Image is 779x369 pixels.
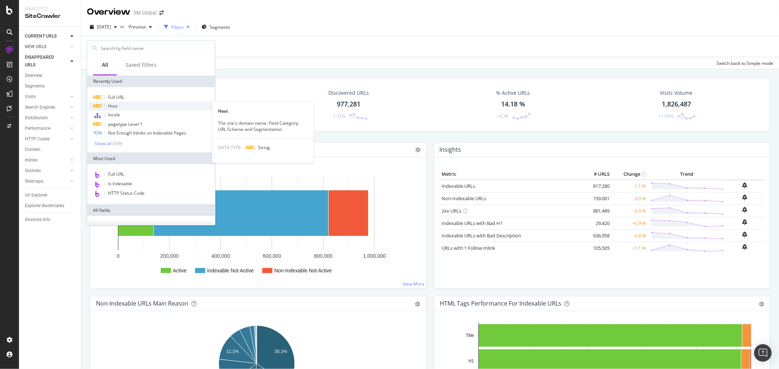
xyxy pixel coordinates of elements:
th: Metric [440,169,583,180]
div: Non-Indexable URLs Main Reason [96,300,188,307]
a: HTTP Codes [25,135,68,143]
div: 977,281 [337,100,361,109]
div: URLs [89,222,214,233]
div: Sitemaps [25,178,43,185]
span: DATA TYPE: [218,144,242,151]
div: CURRENT URLS [25,32,57,40]
td: -0.9 % [611,205,648,217]
text: 35.1% [275,349,287,354]
a: Content [25,146,76,154]
td: 817,280 [582,180,611,193]
span: vs [120,23,126,30]
div: Search Engines [25,104,55,111]
span: Is Indexable [108,180,132,187]
td: 159,001 [582,192,611,205]
th: # URLS [582,169,611,180]
div: bell-plus [742,232,748,237]
td: 636,958 [582,229,611,242]
text: Indexable Not Active [207,268,254,273]
a: Indexable URLs with Bad Description [442,232,522,239]
span: Host [108,103,118,109]
text: 200,000 [160,253,179,259]
a: Search Engines [25,104,68,111]
a: Analysis Info [25,216,76,224]
div: Segments [25,82,45,90]
div: DISAPPEARED URLS [25,54,62,69]
div: SiteCrawler [25,12,75,20]
th: Change [611,169,648,180]
h4: Insights [440,145,461,155]
div: 3M Global [133,9,156,16]
div: Saved Filters [126,61,157,69]
div: Discovered URLs [329,89,369,97]
div: HTTP Codes [25,135,50,143]
div: Visits Volume [660,89,693,97]
span: Full URL [108,94,124,100]
text: H1 [468,358,474,364]
button: Previous [126,21,155,33]
div: Content [25,146,41,154]
span: Full URL [108,171,124,177]
div: bell-plus [742,207,748,213]
text: Active [173,268,187,273]
div: Analysis Info [25,216,50,224]
td: 881,489 [582,205,611,217]
div: Performance [25,125,50,132]
text: 800,000 [314,253,333,259]
div: gear [415,302,420,307]
a: Non-Indexable URLs [442,195,486,202]
a: Visits [25,93,68,101]
button: Switch back to Simple mode [714,57,773,69]
span: 2025 Sep. 21st [97,24,111,30]
div: Host [212,108,314,114]
div: Distribution [25,114,48,122]
a: Segments [25,82,76,90]
text: 0 [117,253,120,259]
span: Not Enough Inlinks on Indexable Pages [108,130,186,136]
span: pagetype Level 1 [108,121,142,127]
a: Performance [25,125,68,132]
div: Inlinks [25,156,38,164]
th: Trend [648,169,726,180]
div: Explorer Bookmarks [25,202,64,210]
div: bell-plus [742,244,748,250]
div: +1.99% [659,113,674,119]
div: All fields [87,204,215,216]
span: HTTP Status Code [108,190,145,196]
text: Title [466,333,474,338]
div: All [102,61,108,69]
div: Overview [87,6,130,18]
div: Recently Used [87,75,215,87]
a: Outlinks [25,167,68,175]
td: -1.1 % [611,180,648,193]
div: Switch back to Simple mode [717,60,773,66]
div: Filters [171,24,184,30]
div: ( 5 / 9 ) [111,140,122,147]
a: Indexable URLs with Bad H1 [442,220,503,226]
div: Outlinks [25,167,41,175]
div: +0.38 [497,113,509,119]
button: Filters [161,21,192,33]
button: Segments [199,21,233,33]
a: CURRENT URLS [25,32,68,40]
a: Url Explorer [25,191,76,199]
text: 1,000,000 [363,253,386,259]
div: Visits [25,93,36,101]
svg: A chart. [96,169,417,283]
td: 105,505 [582,242,611,254]
div: 1,826,487 [662,100,691,109]
div: bell-plus [742,182,748,188]
div: % Active URLs [496,89,530,97]
td: 29,420 [582,217,611,229]
span: Segments [210,24,230,30]
text: 600,000 [263,253,281,259]
div: The site's domain name. Field Category: URL Scheme and Segmentation [212,120,314,132]
a: URLs with 1 Follow Inlink [442,245,496,251]
div: bell-plus [742,219,748,225]
div: 14.18 % [501,100,525,109]
a: Inlinks [25,156,68,164]
div: Overview [25,72,42,79]
div: HTML Tags Performance for Indexable URLs [440,300,562,307]
div: Most Used [87,152,215,164]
